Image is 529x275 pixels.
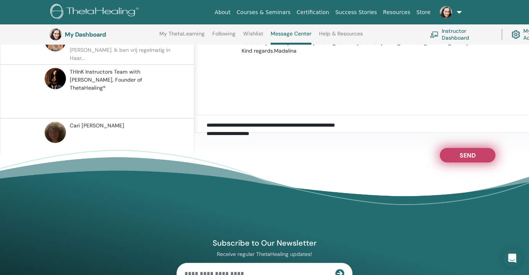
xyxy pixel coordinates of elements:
span: THInK Instructors Team with [PERSON_NAME], Founder of ThetaHealing® [70,68,178,92]
a: About [212,5,233,19]
a: Resources [380,5,414,19]
p: Yasemin: Hi [PERSON_NAME], [PERSON_NAME]. Ik ben vrij regelmatig in Haar... [70,38,180,61]
img: default.jpg [50,28,62,40]
a: Wishlist [243,31,263,43]
a: Store [414,5,434,19]
span: Send [460,151,476,157]
span: Cari [PERSON_NAME] [70,122,124,130]
a: Instructor Dashboard [430,26,492,43]
a: Success Stories [332,5,380,19]
img: default.jpg [45,122,66,143]
a: Courses & Seminars [234,5,294,19]
img: default.jpg [440,6,452,18]
img: default.jpg [45,68,66,89]
div: Open Intercom Messenger [503,249,521,267]
a: Help & Resources [319,31,363,43]
img: chalkboard-teacher.svg [430,31,439,38]
h4: Subscribe to Our Newsletter [176,238,353,248]
a: Certification [293,5,332,19]
h3: My Dashboard [65,31,141,38]
a: Following [212,31,236,43]
a: My ThetaLearning [159,31,205,43]
button: Send [440,148,495,162]
img: cog.svg [511,28,520,41]
img: logo.png [50,4,141,21]
a: Message Center [271,31,311,45]
p: Receive regular ThetaHealing updates! [176,251,353,257]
